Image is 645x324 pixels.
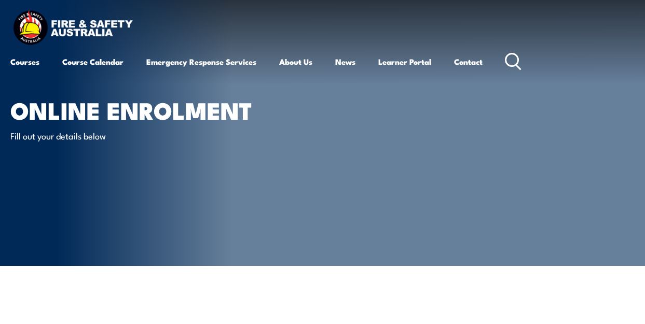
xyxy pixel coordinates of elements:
p: Fill out your details below [10,130,200,142]
a: News [335,49,355,74]
a: About Us [279,49,312,74]
a: Contact [454,49,483,74]
a: Courses [10,49,39,74]
a: Emergency Response Services [146,49,256,74]
h1: Online Enrolment [10,100,267,120]
a: Learner Portal [378,49,431,74]
a: Course Calendar [62,49,123,74]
